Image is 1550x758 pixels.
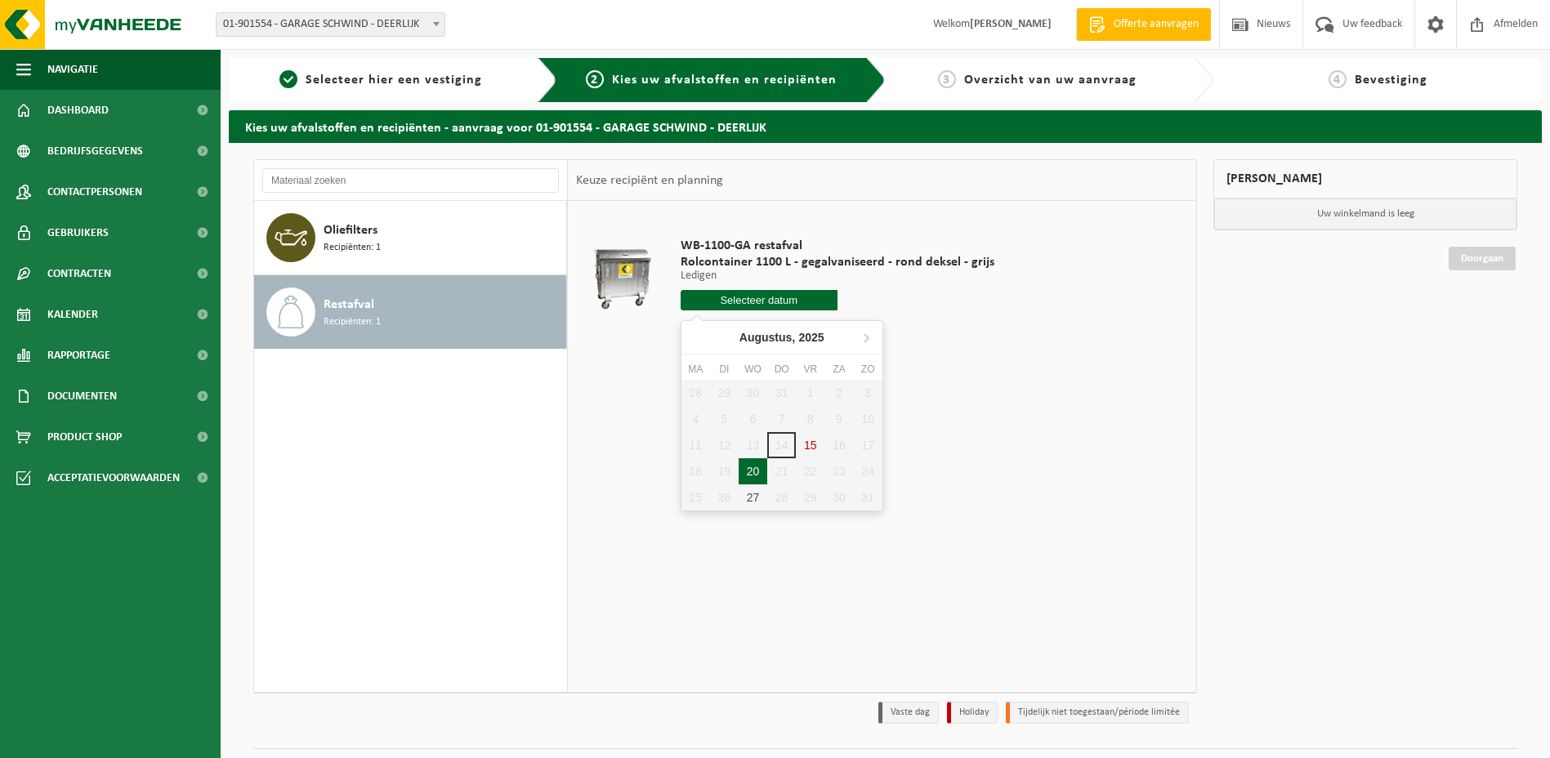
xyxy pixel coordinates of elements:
[733,324,831,350] div: Augustus,
[216,12,445,37] span: 01-901554 - GARAGE SCHWIND - DEERLIJK
[254,275,567,349] button: Restafval Recipiënten: 1
[262,168,559,193] input: Materiaal zoeken
[47,90,109,131] span: Dashboard
[681,254,994,270] span: Rolcontainer 1100 L - gegalvaniseerd - rond deksel - grijs
[938,70,956,88] span: 3
[796,361,824,377] div: vr
[324,221,377,240] span: Oliefilters
[681,290,838,310] input: Selecteer datum
[878,702,939,724] li: Vaste dag
[1449,247,1516,270] a: Doorgaan
[739,361,767,377] div: wo
[47,212,109,253] span: Gebruikers
[681,238,994,254] span: WB-1100-GA restafval
[237,70,525,90] a: 1Selecteer hier een vestiging
[1213,159,1517,198] div: [PERSON_NAME]
[47,172,142,212] span: Contactpersonen
[1076,8,1211,41] a: Offerte aanvragen
[854,361,882,377] div: zo
[586,70,604,88] span: 2
[47,294,98,335] span: Kalender
[681,270,994,282] p: Ledigen
[767,361,796,377] div: do
[279,70,297,88] span: 1
[1006,702,1189,724] li: Tijdelijk niet toegestaan/période limitée
[964,74,1137,87] span: Overzicht van uw aanvraag
[1329,70,1347,88] span: 4
[217,13,444,36] span: 01-901554 - GARAGE SCHWIND - DEERLIJK
[739,484,767,511] div: 27
[47,457,180,498] span: Acceptatievoorwaarden
[47,49,98,90] span: Navigatie
[798,332,824,343] i: 2025
[612,74,837,87] span: Kies uw afvalstoffen en recipiënten
[1214,198,1516,230] p: Uw winkelmand is leeg
[710,361,739,377] div: di
[739,458,767,484] div: 20
[254,201,567,275] button: Oliefilters Recipiënten: 1
[47,417,122,457] span: Product Shop
[324,240,381,256] span: Recipiënten: 1
[1110,16,1203,33] span: Offerte aanvragen
[324,314,381,330] span: Recipiënten: 1
[824,361,853,377] div: za
[47,335,110,376] span: Rapportage
[47,253,111,294] span: Contracten
[568,160,731,201] div: Keuze recipiënt en planning
[681,361,710,377] div: ma
[324,295,374,314] span: Restafval
[970,18,1052,30] strong: [PERSON_NAME]
[229,110,1542,142] h2: Kies uw afvalstoffen en recipiënten - aanvraag voor 01-901554 - GARAGE SCHWIND - DEERLIJK
[306,74,482,87] span: Selecteer hier een vestiging
[47,131,143,172] span: Bedrijfsgegevens
[1355,74,1427,87] span: Bevestiging
[947,702,998,724] li: Holiday
[47,376,117,417] span: Documenten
